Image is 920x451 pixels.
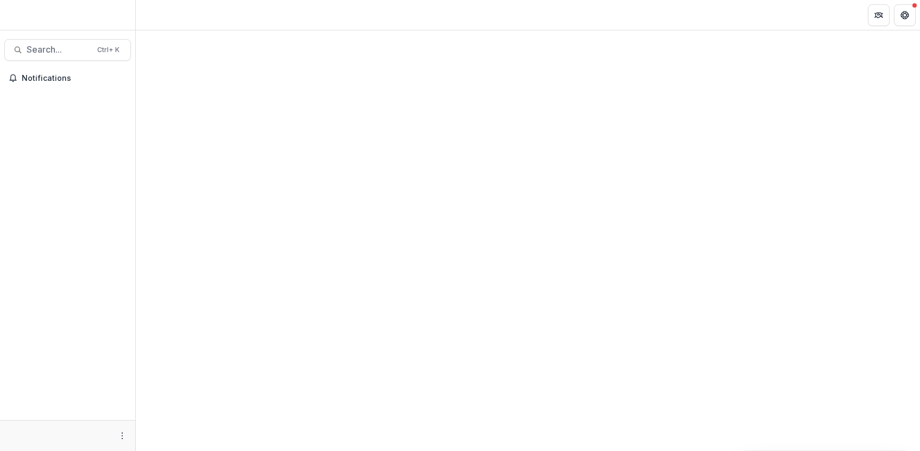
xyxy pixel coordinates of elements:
span: Notifications [22,74,127,83]
button: Get Help [894,4,916,26]
button: More [116,429,129,442]
button: Search... [4,39,131,61]
nav: breadcrumb [140,7,186,23]
button: Notifications [4,69,131,87]
div: Ctrl + K [95,44,122,56]
button: Partners [868,4,890,26]
span: Search... [27,45,91,55]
